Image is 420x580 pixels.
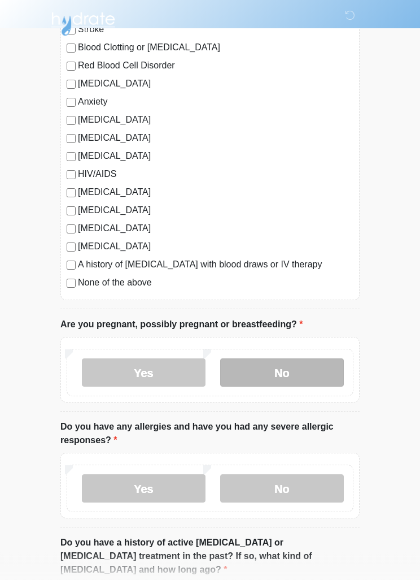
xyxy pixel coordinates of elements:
label: [MEDICAL_DATA] [78,222,353,236]
label: Yes [82,475,205,503]
label: Yes [82,359,205,387]
label: Do you have a history of active [MEDICAL_DATA] or [MEDICAL_DATA] treatment in the past? If so, wh... [60,536,360,577]
input: Anxiety [67,98,76,107]
label: HIV/AIDS [78,168,353,181]
label: Red Blood Cell Disorder [78,59,353,73]
label: [MEDICAL_DATA] [78,132,353,145]
input: [MEDICAL_DATA] [67,225,76,234]
label: Blood Clotting or [MEDICAL_DATA] [78,41,353,55]
label: None of the above [78,276,353,290]
input: [MEDICAL_DATA] [67,189,76,198]
input: [MEDICAL_DATA] [67,243,76,252]
input: Red Blood Cell Disorder [67,62,76,71]
label: [MEDICAL_DATA] [78,77,353,91]
input: None of the above [67,279,76,288]
label: [MEDICAL_DATA] [78,114,353,127]
input: [MEDICAL_DATA] [67,80,76,89]
label: Do you have any allergies and have you had any severe allergic responses? [60,421,360,448]
input: A history of [MEDICAL_DATA] with blood draws or IV therapy [67,261,76,270]
label: No [220,475,344,503]
label: No [220,359,344,387]
label: [MEDICAL_DATA] [78,150,353,163]
label: [MEDICAL_DATA] [78,204,353,218]
label: Are you pregnant, possibly pregnant or breastfeeding? [60,318,303,332]
label: [MEDICAL_DATA] [78,240,353,254]
label: [MEDICAL_DATA] [78,186,353,200]
input: [MEDICAL_DATA] [67,135,76,144]
input: Blood Clotting or [MEDICAL_DATA] [67,44,76,53]
input: HIV/AIDS [67,171,76,180]
img: Hydrate IV Bar - Scottsdale Logo [49,8,117,37]
label: A history of [MEDICAL_DATA] with blood draws or IV therapy [78,258,353,272]
input: [MEDICAL_DATA] [67,153,76,162]
input: [MEDICAL_DATA] [67,207,76,216]
input: [MEDICAL_DATA] [67,116,76,125]
label: Anxiety [78,96,353,109]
